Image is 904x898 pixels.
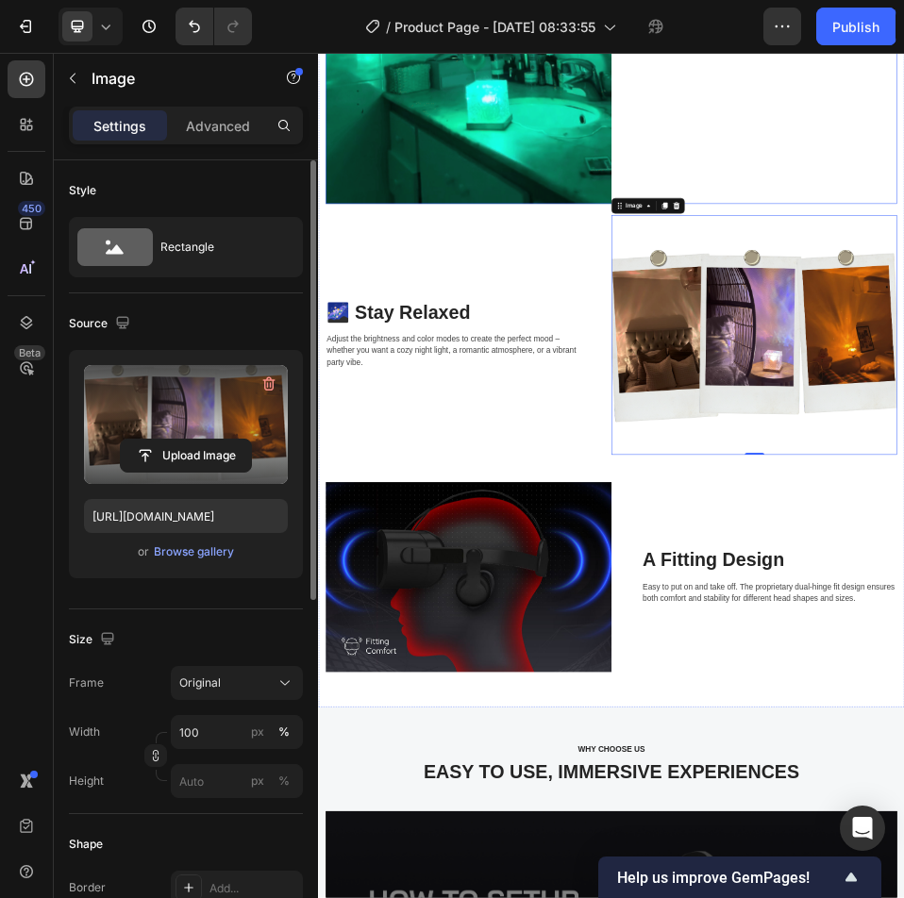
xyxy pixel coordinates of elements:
div: px [251,723,264,740]
div: 450 [18,201,45,216]
div: Style [69,182,96,199]
div: Shape [69,836,103,853]
button: Original [171,666,303,700]
label: Width [69,723,100,740]
div: % [278,773,290,790]
div: Beta [14,345,45,360]
span: Original [179,674,221,691]
button: px [273,721,295,743]
div: Publish [832,17,879,37]
span: Help us improve GemPages! [617,869,840,887]
div: Size [69,627,119,653]
button: Publish [816,8,896,45]
span: / [386,17,391,37]
p: Settings [93,116,146,136]
div: px [251,773,264,790]
div: Rectangle [160,225,276,269]
label: Height [69,773,104,790]
div: Add... [209,880,298,897]
button: % [246,721,269,743]
div: Border [69,879,106,896]
button: px [273,770,295,792]
div: % [278,723,290,740]
input: px% [171,715,303,749]
input: https://example.com/image.jpg [84,499,288,533]
button: Show survey - Help us improve GemPages! [617,866,862,889]
div: Source [69,311,134,337]
button: Browse gallery [153,542,235,561]
div: Undo/Redo [176,8,252,45]
input: px% [171,764,303,798]
div: Open Intercom Messenger [840,806,885,851]
label: Frame [69,674,104,691]
div: Browse gallery [154,543,234,560]
div: Image [590,288,630,305]
p: Advanced [186,116,250,136]
p: Image [92,67,252,90]
span: Product Page - [DATE] 08:33:55 [394,17,595,37]
iframe: Design area [318,53,904,898]
button: % [246,770,269,792]
button: Upload Image [120,439,252,473]
span: or [138,540,149,563]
